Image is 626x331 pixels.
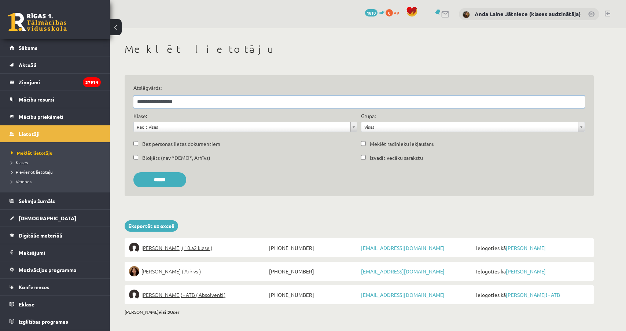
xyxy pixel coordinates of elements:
a: Sekmju žurnāls [10,192,101,209]
span: xp [394,9,399,15]
legend: Ziņojumi [19,74,101,91]
a: [EMAIL_ADDRESS][DOMAIN_NAME] [361,291,445,298]
span: [PHONE_NUMBER] [267,290,359,300]
a: 0 xp [386,9,402,15]
span: [PERSON_NAME] ( Arhīvs ) [141,266,201,276]
span: Mācību priekšmeti [19,113,63,120]
a: 1810 mP [365,9,384,15]
label: Atslēgvārds: [133,84,585,92]
img: Anastasija Smirnova [129,243,139,253]
a: [PERSON_NAME] ( 10.a2 klase ) [129,243,267,253]
a: Konferences [10,279,101,295]
span: Aktuāli [19,62,36,68]
a: Izglītības programas [10,313,101,330]
a: Eklase [10,296,101,313]
a: [EMAIL_ADDRESS][DOMAIN_NAME] [361,244,445,251]
i: 37914 [83,77,101,87]
span: [PERSON_NAME] ( 10.a2 klase ) [141,243,212,253]
h1: Meklēt lietotāju [125,43,594,55]
span: [PHONE_NUMBER] [267,243,359,253]
a: Rādīt visas [134,122,357,132]
span: Konferences [19,284,49,290]
label: Klase: [133,112,147,120]
a: Pievienot lietotāju [11,169,103,175]
span: Visas [364,122,575,132]
a: [PERSON_NAME]! - ATB [506,291,560,298]
span: Mācību resursi [19,96,54,103]
a: Visas [361,122,585,132]
a: Rīgas 1. Tālmācības vidusskola [8,13,67,31]
legend: Maksājumi [19,244,101,261]
a: Mācību resursi [10,91,101,108]
a: Motivācijas programma [10,261,101,278]
a: [PERSON_NAME] [506,244,546,251]
a: Lietotāji [10,125,101,142]
span: Sekmju žurnāls [19,198,55,204]
div: [PERSON_NAME] User [125,309,594,315]
label: Izvadīt vecāku sarakstu [370,154,423,162]
span: Eklase [19,301,34,308]
label: Bloķēts (nav *DEMO*, Arhīvs) [142,154,210,162]
span: 0 [386,9,393,16]
span: Izglītības programas [19,318,68,325]
span: mP [379,9,384,15]
b: visi 3 [159,309,170,315]
a: Ziņojumi37914 [10,74,101,91]
a: Sākums [10,39,101,56]
span: Meklēt lietotāju [11,150,52,156]
span: Ielogoties kā [474,243,589,253]
span: Sākums [19,44,37,51]
a: [PERSON_NAME] ( Arhīvs ) [129,266,267,276]
span: Veidnes [11,179,32,184]
span: [DEMOGRAPHIC_DATA] [19,215,76,221]
span: 1810 [365,9,378,16]
span: Digitālie materiāli [19,232,62,239]
a: [PERSON_NAME] [506,268,546,275]
span: Motivācijas programma [19,266,77,273]
a: Mācību priekšmeti [10,108,101,125]
label: Bez personas lietas dokumentiem [142,140,220,148]
span: Klases [11,159,28,165]
span: Pievienot lietotāju [11,169,53,175]
span: [PHONE_NUMBER] [267,266,359,276]
span: [PERSON_NAME]! - ATB ( Absolventi ) [141,290,225,300]
span: Ielogoties kā [474,290,589,300]
span: Lietotāji [19,130,40,137]
a: Anda Laine Jātniece (klases audzinātāja) [475,10,581,18]
a: [PERSON_NAME]! - ATB ( Absolventi ) [129,290,267,300]
span: Rādīt visas [137,122,347,132]
a: Eksportēt uz exceli [125,220,178,232]
a: [DEMOGRAPHIC_DATA] [10,210,101,227]
label: Grupa: [361,112,376,120]
label: Meklēt radinieku iekļaušanu [370,140,435,148]
img: Anda Laine Jātniece (klases audzinātāja) [463,11,470,18]
a: Klases [11,159,103,166]
a: Digitālie materiāli [10,227,101,244]
img: Anastasija Smirnova! - ATB [129,290,139,300]
a: Aktuāli [10,56,101,73]
img: Anastasija Smirnova [129,266,139,276]
a: [EMAIL_ADDRESS][DOMAIN_NAME] [361,268,445,275]
a: Veidnes [11,178,103,185]
a: Meklēt lietotāju [11,150,103,156]
a: Maksājumi [10,244,101,261]
span: Ielogoties kā [474,266,589,276]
